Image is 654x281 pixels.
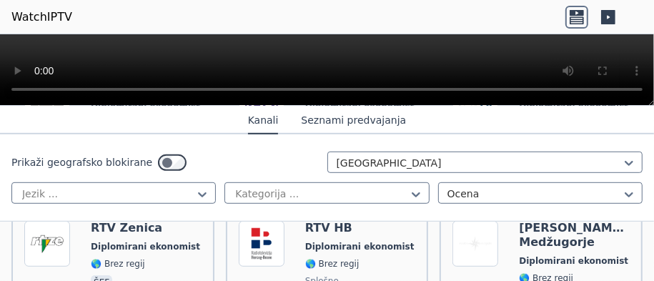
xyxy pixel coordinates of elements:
img: RTV HB [239,221,284,267]
a: WatchIPTV [11,9,72,26]
font: RTV Zenica [91,221,162,235]
font: WatchIPTV [11,10,72,24]
font: Diplomirani ekonomist [305,242,415,252]
font: Diplomirani ekonomist [519,256,628,266]
img: RTV Zenica [24,221,70,267]
button: Seznami predvajanja [301,107,406,134]
img: Maria+Vision Medžugorje [452,221,498,267]
font: 🌎 Brez regij [305,259,360,269]
button: Kanali [248,107,279,134]
font: Prikaži geografsko blokirane [11,157,152,169]
font: Kanali [248,114,279,126]
font: Diplomirani ekonomist [91,242,200,252]
font: 🌎 Brez regij [91,259,145,269]
font: Seznami predvajanja [301,114,406,126]
font: RTV HB [305,221,352,235]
